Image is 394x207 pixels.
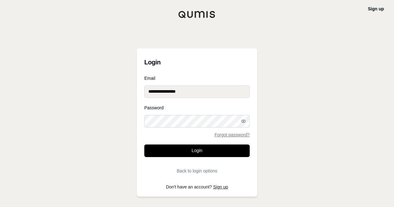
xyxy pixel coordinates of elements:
[144,56,250,68] h3: Login
[215,133,250,137] a: Forgot password?
[144,76,250,80] label: Email
[144,144,250,157] button: Login
[178,11,216,18] img: Qumis
[144,185,250,189] p: Don't have an account?
[368,6,384,11] a: Sign up
[213,184,228,189] a: Sign up
[144,165,250,177] button: Back to login options
[144,106,250,110] label: Password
